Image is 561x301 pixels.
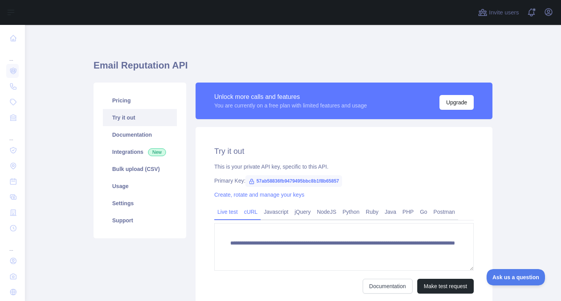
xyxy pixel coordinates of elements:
[417,206,430,218] a: Go
[363,206,382,218] a: Ruby
[487,269,545,285] iframe: Toggle Customer Support
[148,148,166,156] span: New
[103,126,177,143] a: Documentation
[430,206,458,218] a: Postman
[103,178,177,195] a: Usage
[214,177,474,185] div: Primary Key:
[103,160,177,178] a: Bulk upload (CSV)
[214,206,241,218] a: Live test
[399,206,417,218] a: PHP
[363,279,413,294] a: Documentation
[314,206,339,218] a: NodeJS
[489,8,519,17] span: Invite users
[476,6,520,19] button: Invite users
[214,192,304,198] a: Create, rotate and manage your keys
[93,59,492,78] h1: Email Reputation API
[6,47,19,62] div: ...
[241,206,261,218] a: cURL
[382,206,400,218] a: Java
[291,206,314,218] a: jQuery
[103,92,177,109] a: Pricing
[417,279,474,294] button: Make test request
[339,206,363,218] a: Python
[103,109,177,126] a: Try it out
[103,195,177,212] a: Settings
[103,212,177,229] a: Support
[214,102,367,109] div: You are currently on a free plan with limited features and usage
[261,206,291,218] a: Javascript
[6,126,19,142] div: ...
[103,143,177,160] a: Integrations New
[439,95,474,110] button: Upgrade
[245,175,342,187] span: 57ab58836fb9479495bbc8b1f8b65857
[214,146,474,157] h2: Try it out
[214,163,474,171] div: This is your private API key, specific to this API.
[6,237,19,252] div: ...
[214,92,367,102] div: Unlock more calls and features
